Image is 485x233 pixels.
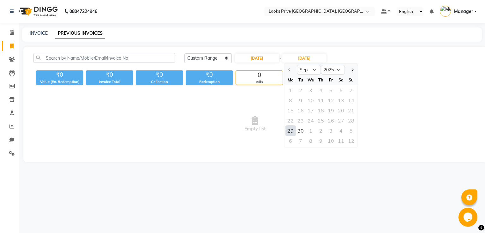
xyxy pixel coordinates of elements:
input: Start Date [235,54,279,63]
div: 12 [346,136,356,146]
div: Friday, October 10, 2025 [326,136,336,146]
div: Saturday, October 11, 2025 [336,136,346,146]
div: Sunday, October 12, 2025 [346,136,356,146]
div: 5 [346,126,356,136]
div: Saturday, October 4, 2025 [336,126,346,136]
div: ₹0 [36,70,83,79]
div: 30 [296,126,306,136]
div: Redemption [186,79,233,85]
div: Monday, September 29, 2025 [285,126,296,136]
select: Select month [297,65,321,75]
div: 0 [236,71,283,80]
div: 11 [336,136,346,146]
div: 6 [285,136,296,146]
span: Empty list [33,93,476,156]
div: 8 [306,136,316,146]
span: Manager [454,8,473,15]
input: Search by Name/Mobile/Email/Invoice No [33,53,175,63]
div: Tuesday, September 30, 2025 [296,126,306,136]
b: 08047224946 [69,3,97,20]
div: Su [346,75,356,85]
img: logo [16,3,59,20]
div: 3 [326,126,336,136]
div: 10 [326,136,336,146]
div: Wednesday, October 1, 2025 [306,126,316,136]
div: We [306,75,316,85]
div: Sa [336,75,346,85]
iframe: chat widget [458,208,479,227]
div: 1 [306,126,316,136]
button: Next month [350,65,355,75]
div: 2 [316,126,326,136]
div: ₹0 [186,70,233,79]
select: Select year [321,65,345,75]
div: Mo [285,75,296,85]
div: Invoice Total [86,79,133,85]
div: Friday, October 3, 2025 [326,126,336,136]
input: End Date [282,54,326,63]
div: 7 [296,136,306,146]
div: 9 [316,136,326,146]
div: Collection [136,79,183,85]
div: Sunday, October 5, 2025 [346,126,356,136]
div: Thursday, October 9, 2025 [316,136,326,146]
div: 4 [336,126,346,136]
div: ₹0 [136,70,183,79]
img: Manager [440,6,451,17]
a: INVOICE [30,30,48,36]
div: ₹0 [86,70,133,79]
div: Fr [326,75,336,85]
div: Bills [236,80,283,85]
div: Wednesday, October 8, 2025 [306,136,316,146]
div: Thursday, October 2, 2025 [316,126,326,136]
a: PREVIOUS INVOICES [55,28,105,39]
div: Value (Ex. Redemption) [36,79,83,85]
div: Th [316,75,326,85]
div: Tu [296,75,306,85]
span: - [280,55,282,62]
div: Tuesday, October 7, 2025 [296,136,306,146]
div: Monday, October 6, 2025 [285,136,296,146]
div: 29 [285,126,296,136]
